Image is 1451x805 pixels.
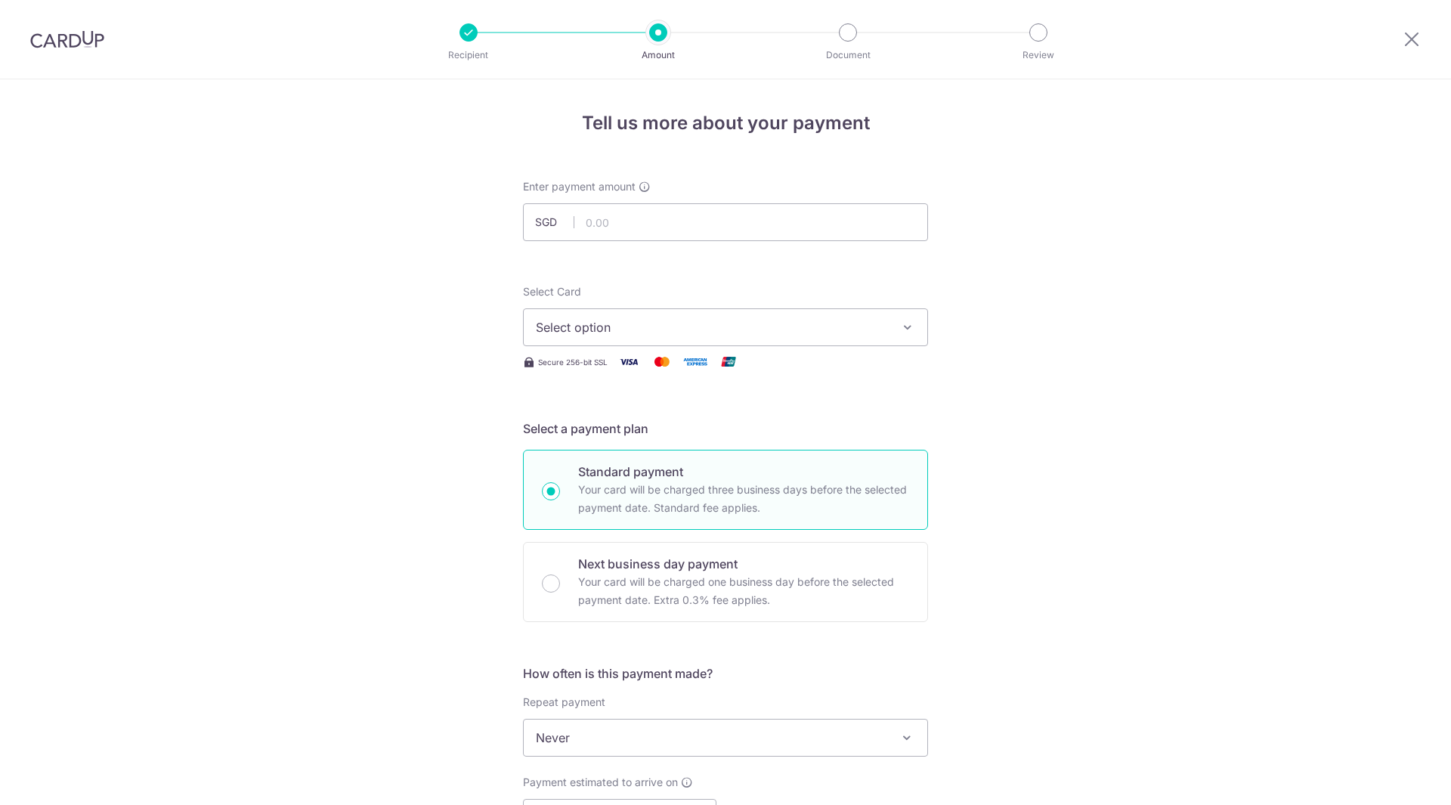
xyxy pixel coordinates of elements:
p: Document [792,48,904,63]
p: Your card will be charged three business days before the selected payment date. Standard fee appl... [578,481,909,517]
span: Secure 256-bit SSL [538,356,608,368]
h5: Select a payment plan [523,420,928,438]
img: Visa [614,352,644,371]
p: Standard payment [578,463,909,481]
h5: How often is this payment made? [523,664,928,683]
img: Mastercard [647,352,677,371]
button: Select option [523,308,928,346]
img: American Express [680,352,710,371]
img: CardUp [30,30,104,48]
p: Review [982,48,1094,63]
span: Select option [536,318,888,336]
label: Repeat payment [523,695,605,710]
h4: Tell us more about your payment [523,110,928,137]
p: Recipient [413,48,524,63]
span: Never [523,719,928,757]
span: SGD [535,215,574,230]
p: Your card will be charged one business day before the selected payment date. Extra 0.3% fee applies. [578,573,909,609]
input: 0.00 [523,203,928,241]
span: Never [524,720,927,756]
p: Next business day payment [578,555,909,573]
img: Union Pay [713,352,744,371]
span: Enter payment amount [523,179,636,194]
span: Payment estimated to arrive on [523,775,678,790]
p: Amount [602,48,714,63]
span: translation missing: en.payables.payment_networks.credit_card.summary.labels.select_card [523,285,581,298]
